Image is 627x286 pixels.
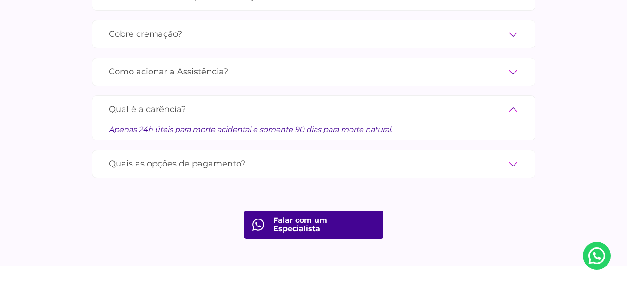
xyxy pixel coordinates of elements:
[109,118,519,134] div: Apenas 24h úteis para morte acidental e somente 90 dias para morte natural.
[109,101,519,118] label: Qual é a carência?
[109,156,519,172] label: Quais as opções de pagamento?
[252,219,264,231] img: fale com consultor
[244,211,383,239] a: Falar com um Especialista
[583,242,611,270] a: Nosso Whatsapp
[109,64,519,80] label: Como acionar a Assistência?
[109,26,519,42] label: Cobre cremação?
